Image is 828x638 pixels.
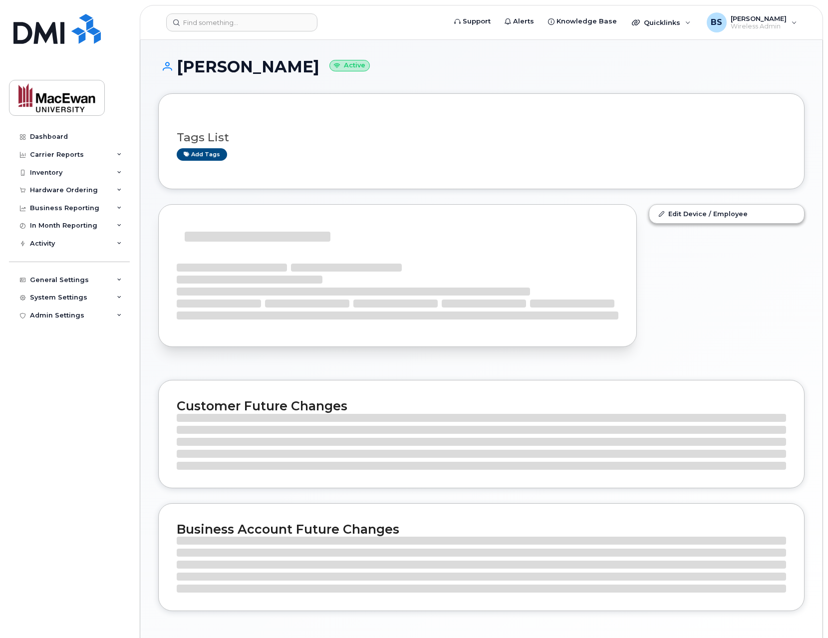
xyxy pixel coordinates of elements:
[177,131,786,144] h3: Tags List
[158,58,805,75] h1: [PERSON_NAME]
[329,60,370,71] small: Active
[177,522,786,537] h2: Business Account Future Changes
[177,148,227,161] a: Add tags
[649,205,804,223] a: Edit Device / Employee
[177,398,786,413] h2: Customer Future Changes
